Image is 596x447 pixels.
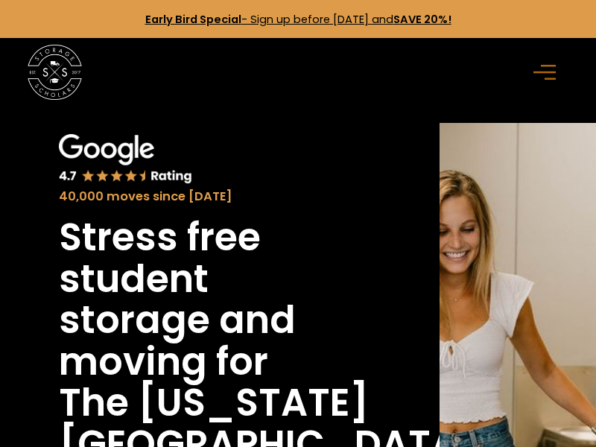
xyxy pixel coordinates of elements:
[59,134,193,186] img: Google 4.7 star rating
[28,45,82,99] a: home
[59,217,360,382] h1: Stress free student storage and moving for
[28,45,82,99] img: Storage Scholars main logo
[393,12,451,27] strong: SAVE 20%!
[525,51,569,95] div: menu
[145,12,241,27] strong: Early Bird Special
[59,188,360,206] div: 40,000 moves since [DATE]
[145,12,451,27] a: Early Bird Special- Sign up before [DATE] andSAVE 20%!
